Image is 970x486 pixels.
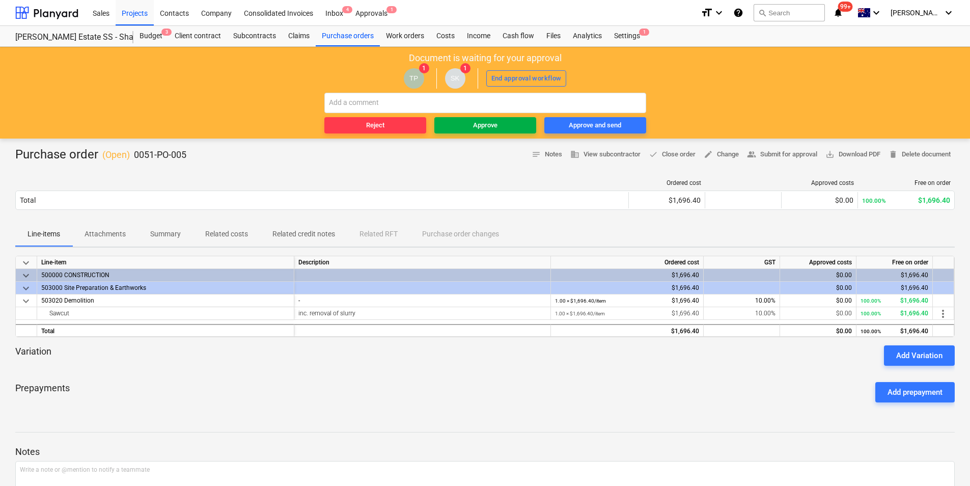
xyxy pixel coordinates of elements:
[780,256,856,269] div: Approved costs
[41,269,290,281] div: 500000 CONSTRUCTION
[884,345,955,366] button: Add Variation
[786,179,854,186] div: Approved costs
[419,63,429,73] span: 1
[633,179,701,186] div: Ordered cost
[555,294,699,307] div: $1,696.40
[551,256,704,269] div: Ordered cost
[896,349,943,362] div: Add Variation
[919,437,970,486] div: Chat Widget
[639,29,649,36] span: 1
[889,150,898,159] span: delete
[20,257,32,269] span: keyboard_arrow_down
[861,325,928,338] div: $1,696.40
[861,294,928,307] div: $1,696.40
[85,229,126,239] p: Attachments
[451,74,460,82] span: SK
[20,196,36,204] div: Total
[532,149,562,160] span: Notes
[888,386,943,399] div: Add prepayment
[861,269,928,282] div: $1,696.40
[937,308,949,320] span: more_vert
[570,149,641,160] span: View subcontractor
[786,196,853,204] div: $0.00
[324,117,426,133] button: Reject
[169,26,227,46] a: Client contract
[862,196,950,204] div: $1,696.40
[704,256,780,269] div: GST
[555,311,605,316] small: 1.00 × $1,696.40 / item
[713,7,725,19] i: keyboard_arrow_down
[567,26,608,46] div: Analytics
[861,311,881,316] small: 100.00%
[461,26,496,46] div: Income
[41,297,94,304] span: 503020 Demolition
[366,120,384,131] div: Reject
[205,229,248,239] p: Related costs
[784,294,852,307] div: $0.00
[150,229,181,239] p: Summary
[833,7,843,19] i: notifications
[891,9,941,17] span: [PERSON_NAME]
[486,70,567,87] button: End approval workflow
[566,147,645,163] button: View subcontractor
[380,26,430,46] a: Work orders
[608,26,646,46] div: Settings
[540,26,567,46] a: Files
[272,229,335,239] p: Related credit notes
[821,147,884,163] button: Download PDF
[704,307,780,320] div: 10.00%
[758,9,766,17] span: search
[404,68,424,89] div: Tejas Pawar
[532,150,541,159] span: notes
[825,149,880,160] span: Download PDF
[342,6,352,13] span: 4
[861,282,928,294] div: $1,696.40
[649,149,696,160] span: Close order
[700,147,743,163] button: Change
[386,6,397,13] span: 1
[649,150,658,159] span: done
[15,446,955,458] p: Notes
[784,269,852,282] div: $0.00
[282,26,316,46] a: Claims
[633,196,701,204] div: $1,696.40
[701,7,713,19] i: format_size
[747,149,817,160] span: Submit for approval
[496,26,540,46] div: Cash flow
[704,150,713,159] span: edit
[555,269,699,282] div: $1,696.40
[754,4,825,21] button: Search
[102,149,130,161] p: ( Open )
[861,307,928,320] div: $1,696.40
[875,382,955,402] button: Add prepayment
[37,324,294,337] div: Total
[544,117,646,133] button: Approve and send
[161,29,172,36] span: 3
[133,26,169,46] div: Budget
[27,229,60,239] p: Line-items
[862,179,951,186] div: Free on order
[528,147,566,163] button: Notes
[298,307,546,320] div: inc. removal of slurry
[784,282,852,294] div: $0.00
[15,345,51,366] p: Variation
[555,307,699,320] div: $1,696.40
[555,325,699,338] div: $1,696.40
[570,150,579,159] span: business
[733,7,743,19] i: Knowledge base
[569,120,621,131] div: Approve and send
[747,150,756,159] span: people_alt
[704,149,739,160] span: Change
[491,73,562,85] div: End approval workflow
[37,256,294,269] div: Line-item
[430,26,461,46] a: Costs
[294,256,551,269] div: Description
[743,147,821,163] button: Submit for approval
[825,150,835,159] span: save_alt
[20,269,32,282] span: keyboard_arrow_down
[862,197,886,204] small: 100.00%
[409,74,418,82] span: TP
